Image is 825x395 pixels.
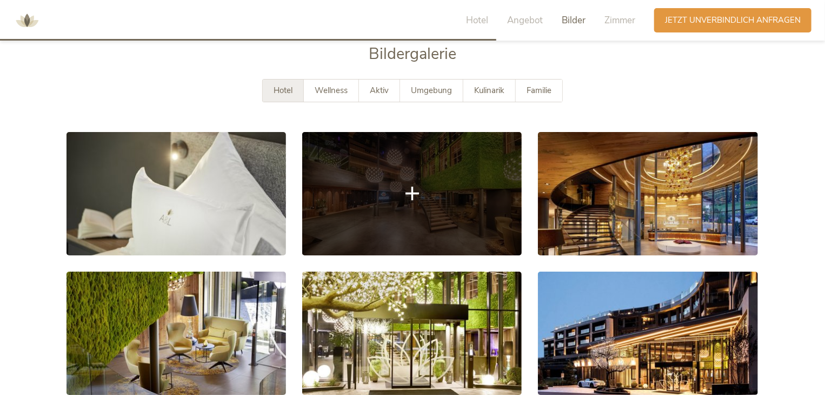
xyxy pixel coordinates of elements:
[370,85,389,96] span: Aktiv
[665,15,801,26] span: Jetzt unverbindlich anfragen
[507,14,543,27] span: Angebot
[274,85,292,96] span: Hotel
[604,14,635,27] span: Zimmer
[527,85,551,96] span: Familie
[11,4,43,37] img: AMONTI & LUNARIS Wellnessresort
[411,85,452,96] span: Umgebung
[11,16,43,24] a: AMONTI & LUNARIS Wellnessresort
[466,14,488,27] span: Hotel
[315,85,348,96] span: Wellness
[369,43,456,64] span: Bildergalerie
[474,85,504,96] span: Kulinarik
[562,14,586,27] span: Bilder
